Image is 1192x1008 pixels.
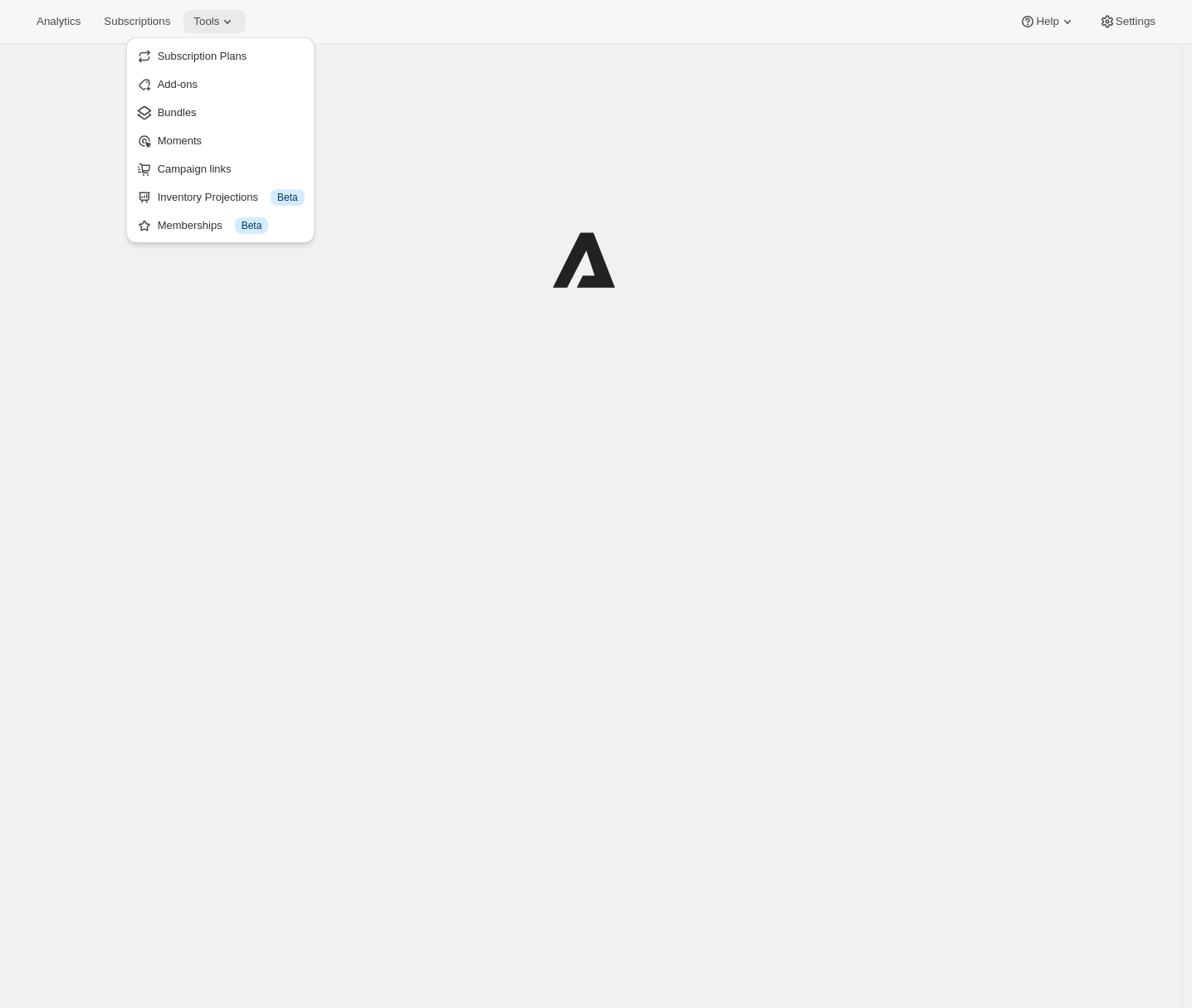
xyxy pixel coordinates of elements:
[277,191,298,204] span: Beta
[242,219,262,232] span: Beta
[94,10,180,33] button: Subscriptions
[131,183,310,210] button: Inventory Projections
[131,42,310,69] button: Subscription Plans
[183,10,246,33] button: Tools
[193,15,219,28] span: Tools
[131,212,310,238] button: Memberships
[104,15,170,28] span: Subscriptions
[158,163,232,175] span: Campaign links
[1089,10,1165,33] button: Settings
[158,217,305,234] div: Memberships
[131,127,310,153] button: Moments
[37,15,81,28] span: Analytics
[158,189,305,206] div: Inventory Projections
[131,99,310,125] button: Bundles
[158,50,247,62] span: Subscription Plans
[1116,15,1155,28] span: Settings
[158,78,198,90] span: Add-ons
[1009,10,1085,33] button: Help
[131,155,310,182] button: Campaign links
[158,134,202,147] span: Moments
[1036,15,1058,28] span: Help
[158,106,197,119] span: Bundles
[131,71,310,97] button: Add-ons
[27,10,90,33] button: Analytics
